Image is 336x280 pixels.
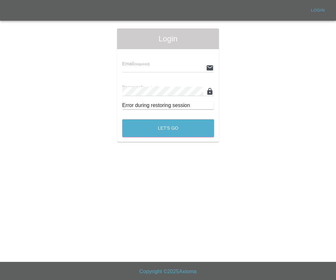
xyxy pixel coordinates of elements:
[142,86,158,90] small: (required)
[308,5,328,16] a: Login
[122,85,158,90] span: Password
[122,102,214,109] div: Error during restoring session
[5,267,331,276] h6: Copyright © 2025 Axioma
[122,119,214,137] button: Let's Go
[122,34,214,44] span: Login
[134,62,150,66] small: (required)
[122,61,150,66] span: Email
